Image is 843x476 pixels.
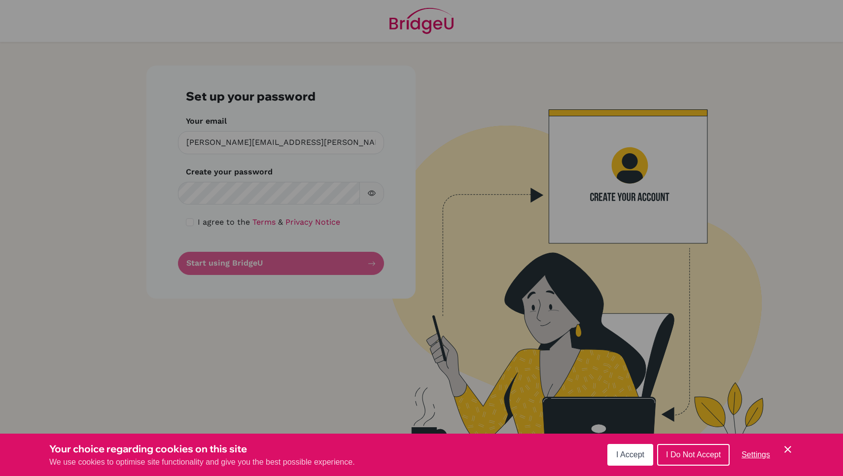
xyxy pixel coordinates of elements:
button: Save and close [782,443,794,455]
span: Settings [741,450,770,459]
span: I Do Not Accept [666,450,721,459]
button: Settings [734,445,778,465]
button: I Accept [607,444,653,466]
span: I Accept [616,450,644,459]
p: We use cookies to optimise site functionality and give you the best possible experience. [49,456,355,468]
button: I Do Not Accept [657,444,730,466]
h3: Your choice regarding cookies on this site [49,442,355,456]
